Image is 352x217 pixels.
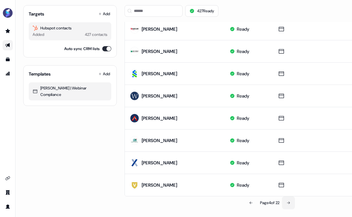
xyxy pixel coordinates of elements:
[3,68,13,79] a: Go to attribution
[237,115,249,121] div: Ready
[237,70,249,77] div: Ready
[142,48,177,55] div: [PERSON_NAME]
[237,182,249,188] div: Ready
[3,173,13,183] a: Go to integrations
[142,182,177,188] div: [PERSON_NAME]
[97,9,111,18] button: Add
[142,93,177,99] div: [PERSON_NAME]
[3,54,13,65] a: Go to templates
[142,137,177,144] div: [PERSON_NAME]
[260,200,279,206] div: Page 4 of 22
[142,26,177,32] div: [PERSON_NAME]
[29,71,51,77] div: Templates
[33,31,44,38] div: Added
[33,85,107,98] div: [PERSON_NAME] | Webinar Compliance
[142,70,177,77] div: [PERSON_NAME]
[237,26,249,32] div: Ready
[29,11,44,17] div: Targets
[142,115,177,121] div: [PERSON_NAME]
[237,93,249,99] div: Ready
[237,137,249,144] div: Ready
[3,40,13,50] a: Go to outbound experience
[3,26,13,36] a: Go to prospects
[3,201,13,212] a: Go to profile
[85,31,107,38] div: 427 contacts
[97,69,111,78] button: Add
[237,160,249,166] div: Ready
[237,48,249,55] div: Ready
[64,46,100,52] label: Auto sync CRM lists
[185,5,218,17] button: 427Ready
[142,160,177,166] div: [PERSON_NAME]
[33,25,107,31] div: Hubspot contacts
[3,187,13,198] a: Go to team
